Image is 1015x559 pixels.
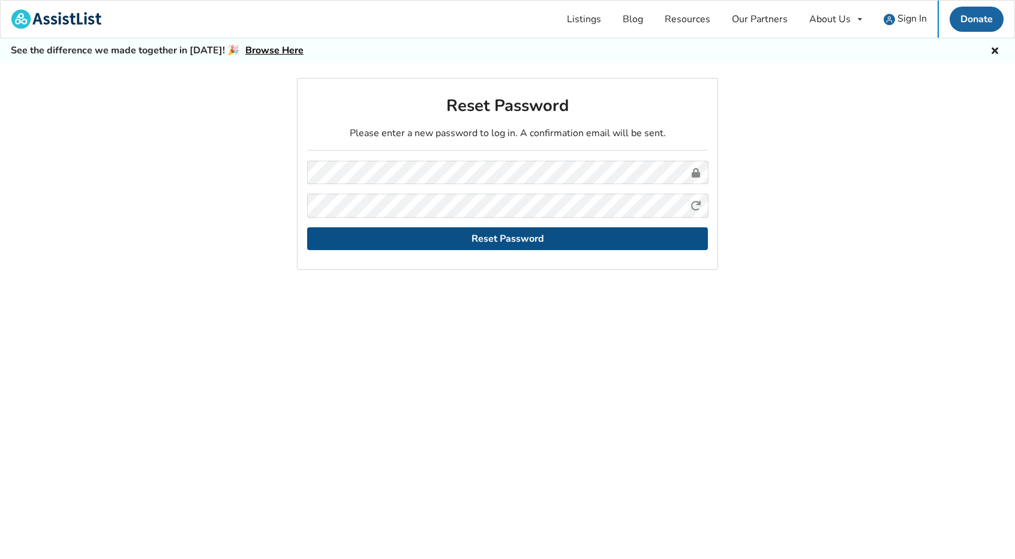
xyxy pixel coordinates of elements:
[11,10,101,29] img: assistlist-logo
[897,12,927,25] span: Sign In
[11,44,304,57] h5: See the difference we made together in [DATE]! 🎉
[307,88,708,260] div: Please enter a new password to log in. A confirmation email will be sent.
[612,1,654,38] a: Blog
[307,95,708,116] h2: Reset Password
[873,1,938,38] a: user icon Sign In
[556,1,612,38] a: Listings
[654,1,721,38] a: Resources
[884,14,895,25] img: user icon
[950,7,1004,32] a: Donate
[245,44,304,57] a: Browse Here
[307,227,708,250] button: Reset Password
[809,14,851,24] div: About Us
[721,1,798,38] a: Our Partners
